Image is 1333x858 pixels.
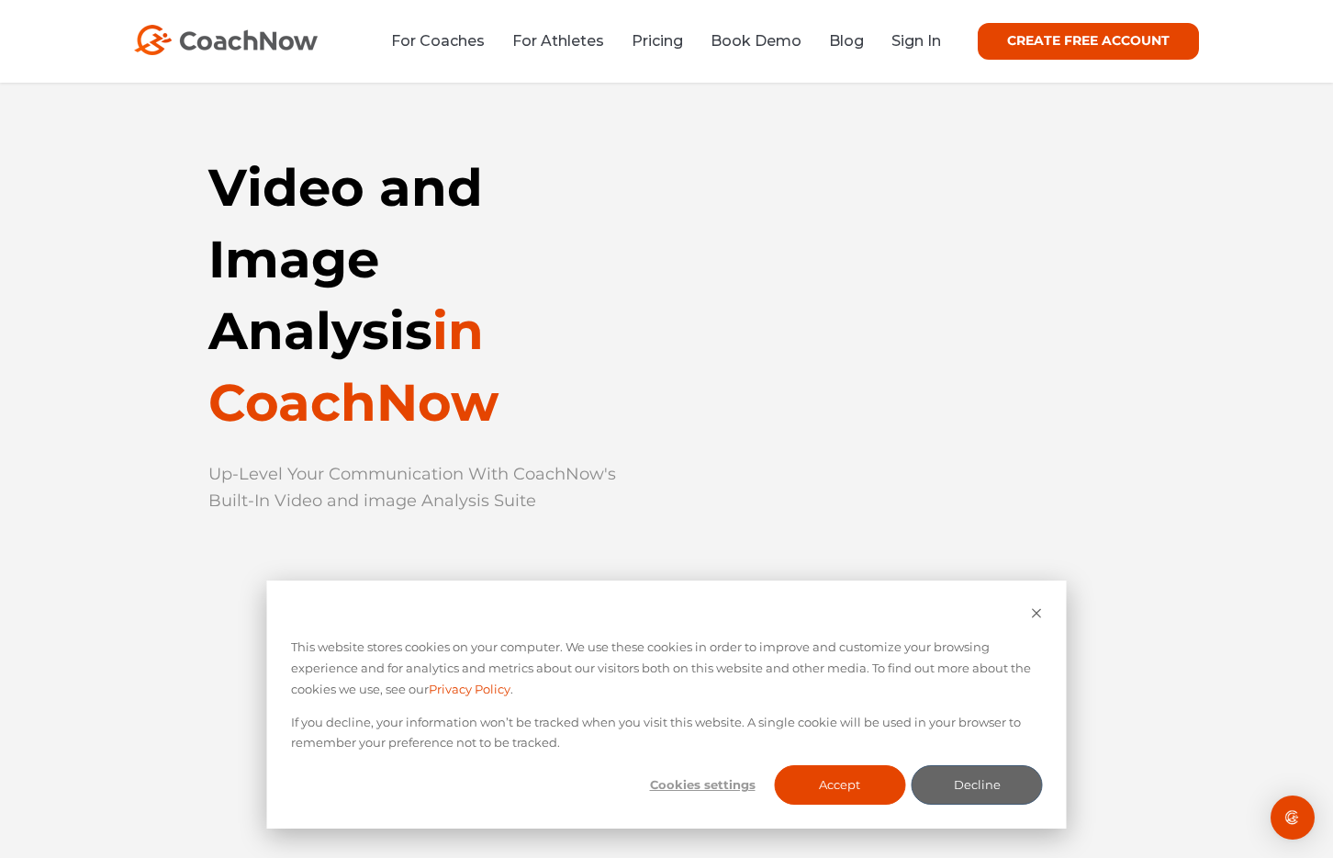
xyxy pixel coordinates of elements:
a: Sign In [891,32,941,50]
p: If you decline, your information won’t be tracked when you visit this website. A single cookie wi... [291,712,1043,754]
img: CoachNow Logo [134,25,318,55]
a: Privacy Policy [429,679,510,700]
a: CREATE FREE ACCOUNT [978,23,1199,60]
h1: Video and Image Analysis [208,152,666,438]
button: Decline [912,765,1043,805]
div: Cookie banner [267,581,1067,829]
p: Up-Level Your Communication With CoachNow's Built-In Video and image Analysis Suite [208,461,658,514]
p: This website stores cookies on your computer. We use these cookies in order to improve and custom... [291,637,1043,699]
iframe: Embedded CTA [208,552,530,637]
a: Pricing [632,32,683,50]
a: Blog [829,32,864,50]
button: Accept [774,765,905,805]
button: Dismiss cookie banner [1031,604,1043,626]
button: Cookies settings [637,765,768,805]
a: For Coaches [391,32,485,50]
a: Book Demo [711,32,801,50]
a: For Athletes [512,32,604,50]
div: Open Intercom Messenger [1271,796,1315,840]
